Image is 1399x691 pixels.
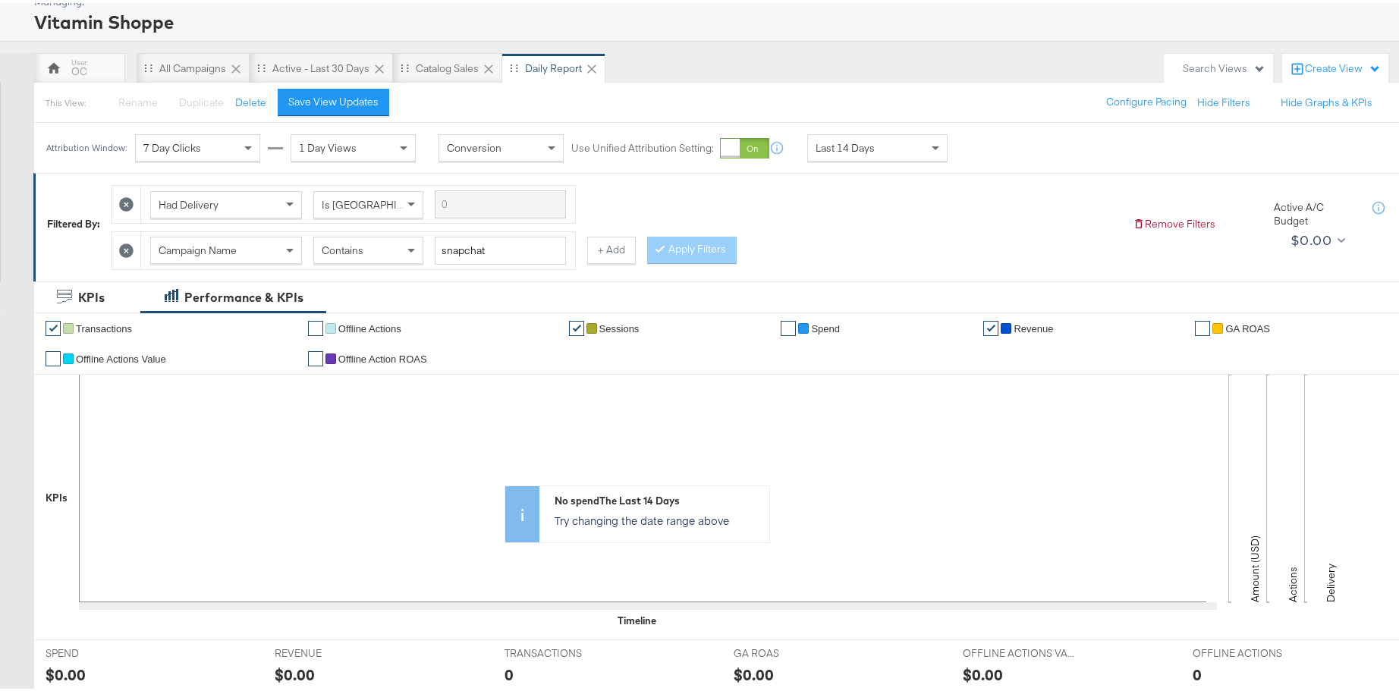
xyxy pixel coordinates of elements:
span: Contains [322,240,363,254]
span: Offline Action ROAS [338,350,427,362]
a: ✔ [308,318,323,333]
div: $0.00 [46,661,86,683]
button: Save View Updates [278,86,389,113]
span: Rename [118,93,158,106]
div: This View: [46,94,86,106]
button: Hide Filters [1197,93,1250,107]
div: Drag to reorder tab [144,61,152,69]
div: $0.00 [963,661,1003,683]
span: 1 Day Views [299,138,357,152]
div: Drag to reorder tab [401,61,409,69]
div: No spend The Last 14 Days [555,491,762,505]
a: ✔ [308,348,323,363]
div: $0.00 [275,661,315,683]
div: Vitamin Shoppe [34,6,1391,32]
a: ✔ [1195,318,1210,333]
div: Save View Updates [288,92,379,106]
div: Create View [1305,58,1381,74]
a: ✔ [46,318,61,333]
span: OFFLINE ACTIONS [1193,643,1306,658]
div: Active A/C Budget [1274,197,1357,225]
div: Filtered By: [47,214,100,228]
div: Drag to reorder tab [510,61,518,69]
span: Spend [811,320,840,331]
div: KPIs [78,286,105,303]
span: Offline Actions [338,320,401,331]
span: Is [GEOGRAPHIC_DATA] [322,195,438,209]
div: 0 [505,661,514,683]
button: + Add [587,234,636,261]
span: TRANSACTIONS [505,643,618,658]
div: All Campaigns [159,58,226,73]
span: Last 14 Days [816,138,875,152]
div: Search Views [1183,58,1265,73]
div: OC [71,61,87,76]
p: Try changing the date range above [555,510,762,525]
span: Revenue [1014,320,1053,331]
div: Drag to reorder tab [257,61,266,69]
span: Offline Actions Value [76,350,166,362]
span: Campaign Name [159,240,237,254]
a: ✔ [46,348,61,363]
span: Sessions [599,320,640,331]
button: Remove Filters [1133,214,1215,228]
div: $0.00 [1291,226,1331,249]
a: ✔ [781,318,796,333]
button: $0.00 [1284,225,1349,250]
button: Hide Graphs & KPIs [1281,93,1372,107]
span: Transactions [76,320,132,331]
span: Had Delivery [159,195,218,209]
div: Active - Last 30 Days [272,58,369,73]
a: ✔ [983,318,998,333]
button: Configure Pacing [1096,86,1197,113]
label: Use Unified Attribution Setting: [571,138,714,152]
span: GA ROAS [1225,320,1270,331]
span: Conversion [447,138,501,152]
span: Duplicate [179,93,224,106]
div: Catalog Sales [416,58,479,73]
span: GA ROAS [734,643,847,658]
div: Performance & KPIs [184,286,303,303]
span: OFFLINE ACTIONS VALUE [963,643,1077,658]
div: Daily Report [525,58,582,73]
div: Attribution Window: [46,140,127,150]
input: Enter a search term [435,187,566,215]
div: 0 [1193,661,1202,683]
input: Enter a search term [435,234,566,262]
div: $0.00 [734,661,774,683]
a: ✔ [569,318,584,333]
button: Delete [235,93,266,107]
span: 7 Day Clicks [143,138,201,152]
span: SPEND [46,643,159,658]
span: REVENUE [275,643,388,658]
